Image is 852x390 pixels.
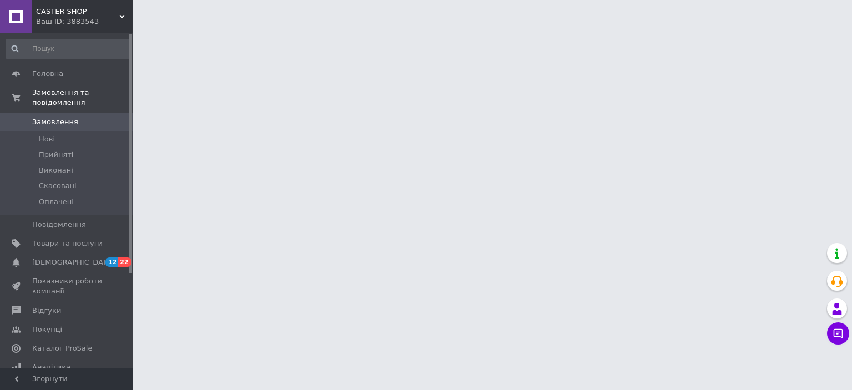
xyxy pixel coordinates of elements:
[39,165,73,175] span: Виконані
[827,322,849,345] button: Чат з покупцем
[32,239,103,249] span: Товари та послуги
[32,276,103,296] span: Показники роботи компанії
[39,150,73,160] span: Прийняті
[32,306,61,316] span: Відгуки
[118,257,131,267] span: 22
[39,134,55,144] span: Нові
[36,7,119,17] span: CASTER-SHOP
[6,39,131,59] input: Пошук
[32,257,114,267] span: [DEMOGRAPHIC_DATA]
[32,220,86,230] span: Повідомлення
[36,17,133,27] div: Ваш ID: 3883543
[32,88,133,108] span: Замовлення та повідомлення
[39,197,74,207] span: Оплачені
[32,69,63,79] span: Головна
[39,181,77,191] span: Скасовані
[32,362,70,372] span: Аналітика
[32,117,78,127] span: Замовлення
[32,343,92,353] span: Каталог ProSale
[105,257,118,267] span: 12
[32,325,62,335] span: Покупці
